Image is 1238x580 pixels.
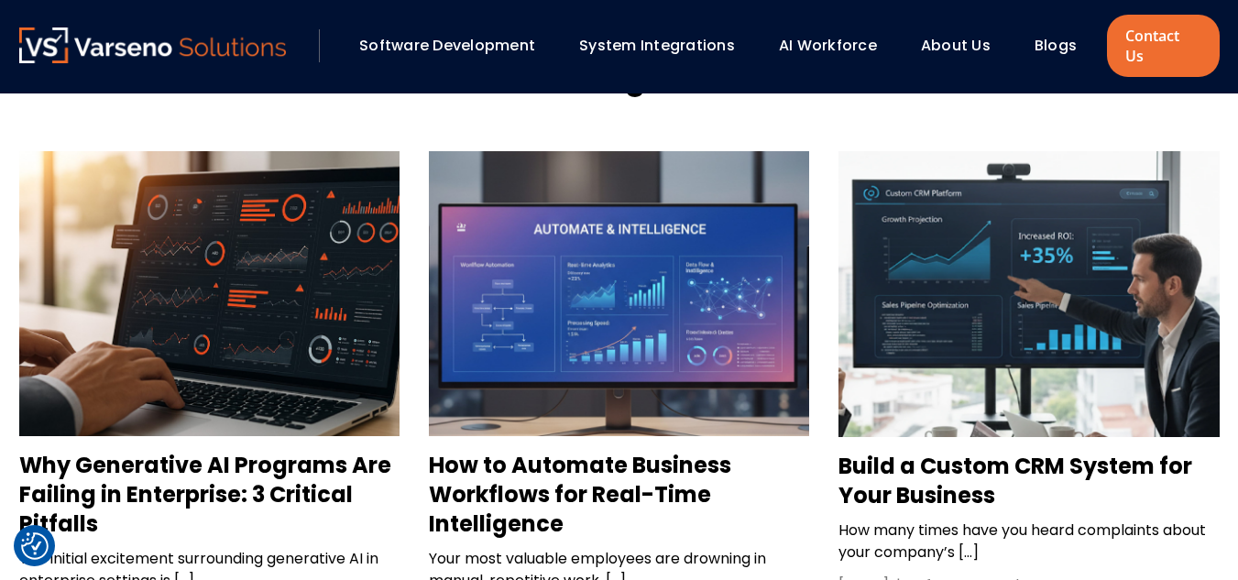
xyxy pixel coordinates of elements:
a: Software Development [359,35,535,56]
img: How to Automate Business Workflows for Real-Time Intelligence [429,151,809,436]
a: Contact Us [1107,15,1219,77]
h3: Why Generative AI Programs Are Failing in Enterprise: 3 Critical Pitfalls [19,451,400,539]
a: Varseno Solutions – Product Engineering & IT Services [19,27,287,64]
div: System Integrations [570,30,761,61]
img: Why Generative AI Programs Are Failing in Enterprise: 3 Critical Pitfalls [19,151,400,436]
a: About Us [921,35,991,56]
h3: How to Automate Business Workflows for Real-Time Intelligence [429,451,809,539]
a: System Integrations [579,35,735,56]
img: Varseno Solutions – Product Engineering & IT Services [19,27,287,63]
h3: Build a Custom CRM System for Your Business [838,452,1219,510]
div: Software Development [350,30,561,61]
img: Revisit consent button [21,532,49,560]
a: Blogs [1035,35,1077,56]
div: Blogs [1025,30,1102,61]
a: AI Workforce [779,35,877,56]
img: Build a Custom CRM System for Your Business [838,151,1219,437]
button: Cookie Settings [21,532,49,560]
div: About Us [912,30,1016,61]
div: AI Workforce [770,30,903,61]
p: How many times have you heard complaints about your company’s […] [838,520,1219,564]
